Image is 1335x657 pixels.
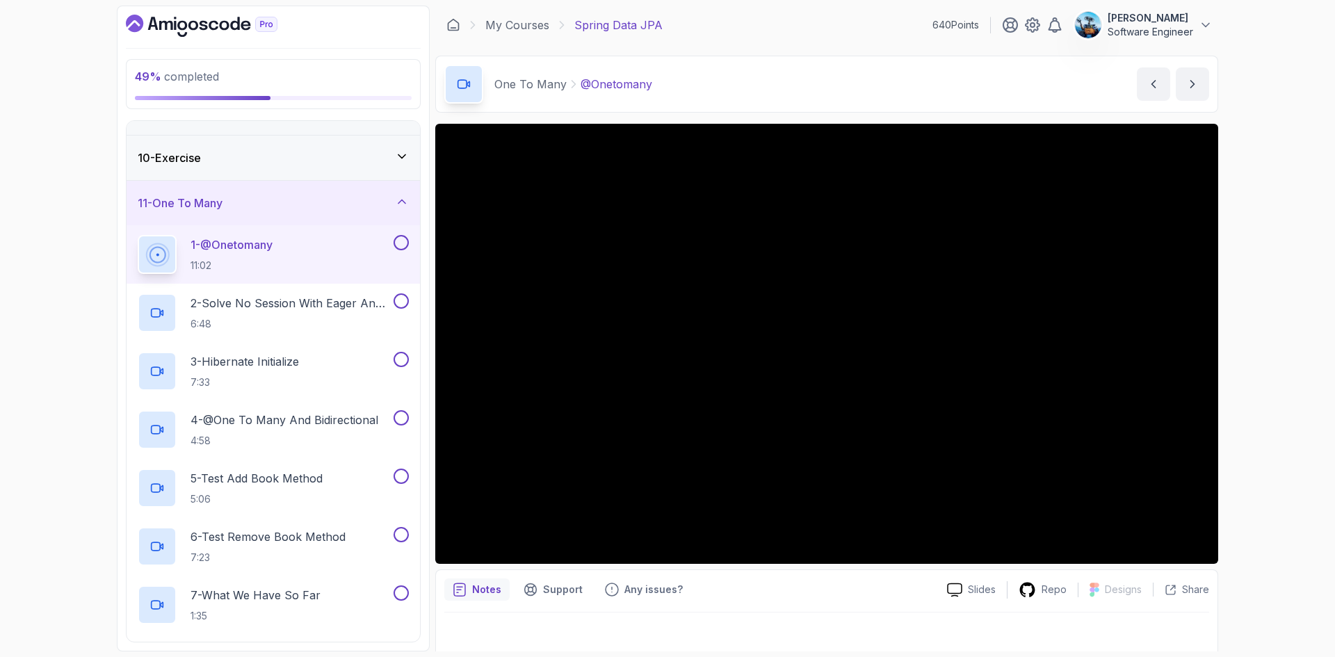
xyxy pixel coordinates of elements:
[1182,583,1209,597] p: Share
[138,410,409,449] button: 4-@One To Many And Bidirectional4:58
[485,17,549,33] a: My Courses
[624,583,683,597] p: Any issues?
[191,353,299,370] p: 3 - Hibernate Initialize
[138,585,409,624] button: 7-What We Have So Far1:35
[138,149,201,166] h3: 10 - Exercise
[191,259,273,273] p: 11:02
[1137,67,1170,101] button: previous content
[446,18,460,32] a: Dashboard
[494,76,567,92] p: One To Many
[191,412,378,428] p: 4 - @One To Many And Bidirectional
[597,578,691,601] button: Feedback button
[1108,11,1193,25] p: [PERSON_NAME]
[472,583,501,597] p: Notes
[1105,583,1142,597] p: Designs
[191,470,323,487] p: 5 - Test Add Book Method
[1108,25,1193,39] p: Software Engineer
[138,527,409,566] button: 6-Test Remove Book Method7:23
[1075,12,1101,38] img: user profile image
[138,195,222,211] h3: 11 - One To Many
[932,18,979,32] p: 640 Points
[135,70,161,83] span: 49 %
[127,181,420,225] button: 11-One To Many
[191,528,346,545] p: 6 - Test Remove Book Method
[135,70,219,83] span: completed
[574,17,663,33] p: Spring Data JPA
[191,295,391,311] p: 2 - Solve No Session With Eager And Fetch
[191,609,321,623] p: 1:35
[1176,67,1209,101] button: next content
[1153,583,1209,597] button: Share
[1008,581,1078,599] a: Repo
[1074,11,1213,39] button: user profile image[PERSON_NAME]Software Engineer
[191,317,391,331] p: 6:48
[543,583,583,597] p: Support
[138,469,409,508] button: 5-Test Add Book Method5:06
[127,136,420,180] button: 10-Exercise
[444,578,510,601] button: notes button
[191,551,346,565] p: 7:23
[581,76,652,92] p: @Onetomany
[191,434,378,448] p: 4:58
[138,293,409,332] button: 2-Solve No Session With Eager And Fetch6:48
[138,352,409,391] button: 3-Hibernate Initialize7:33
[191,587,321,603] p: 7 - What We Have So Far
[191,236,273,253] p: 1 - @Onetomany
[126,15,309,37] a: Dashboard
[191,492,323,506] p: 5:06
[191,375,299,389] p: 7:33
[1042,583,1067,597] p: Repo
[968,583,996,597] p: Slides
[138,235,409,274] button: 1-@Onetomany11:02
[936,583,1007,597] a: Slides
[435,124,1218,564] iframe: 1 - @OneToMany
[515,578,591,601] button: Support button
